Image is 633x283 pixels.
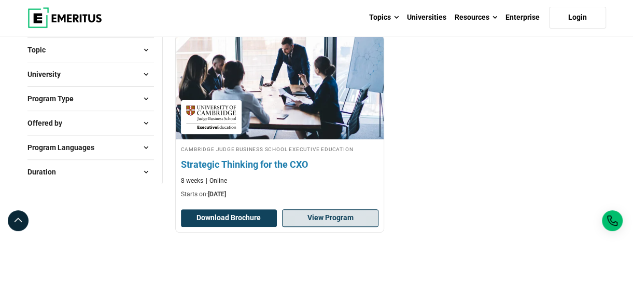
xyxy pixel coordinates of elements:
[181,190,379,199] p: Starts on:
[181,158,379,171] h4: Strategic Thinking for the CXO
[282,209,378,227] a: View Program
[27,44,54,56] span: Topic
[181,144,379,153] h4: Cambridge Judge Business School Executive Education
[181,177,203,185] p: 8 weeks
[27,142,103,153] span: Program Languages
[27,93,82,104] span: Program Type
[549,7,606,29] a: Login
[27,42,154,58] button: Topic
[27,164,154,180] button: Duration
[181,209,277,227] button: Download Brochure
[165,30,394,144] img: Strategic Thinking for the CXO | Online Leadership Course
[27,91,154,106] button: Program Type
[27,115,154,131] button: Offered by
[186,105,236,129] img: Cambridge Judge Business School Executive Education
[27,69,69,80] span: University
[206,177,227,185] p: Online
[27,140,154,155] button: Program Languages
[27,166,64,178] span: Duration
[27,117,71,129] span: Offered by
[176,35,384,205] a: Leadership Course by Cambridge Judge Business School Executive Education - October 30, 2025 Cambr...
[27,66,154,82] button: University
[208,191,226,198] span: [DATE]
